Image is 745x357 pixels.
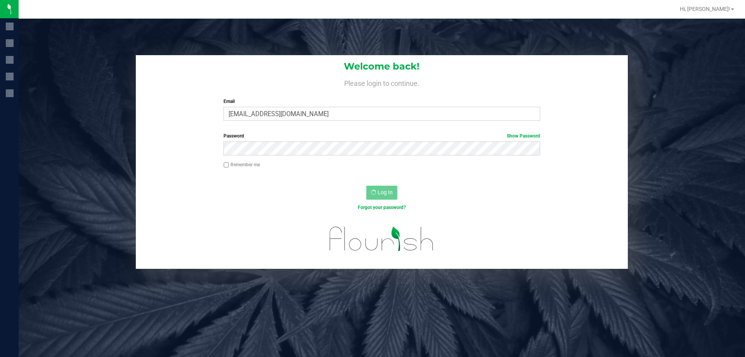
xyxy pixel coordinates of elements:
[223,98,540,105] label: Email
[366,186,397,200] button: Log In
[680,6,730,12] span: Hi, [PERSON_NAME]!
[223,161,260,168] label: Remember me
[136,61,628,71] h1: Welcome back!
[136,78,628,87] h4: Please login to continue.
[223,133,244,139] span: Password
[223,162,229,168] input: Remember me
[507,133,540,139] a: Show Password
[358,205,406,210] a: Forgot your password?
[320,219,443,259] img: flourish_logo.svg
[378,189,393,195] span: Log In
